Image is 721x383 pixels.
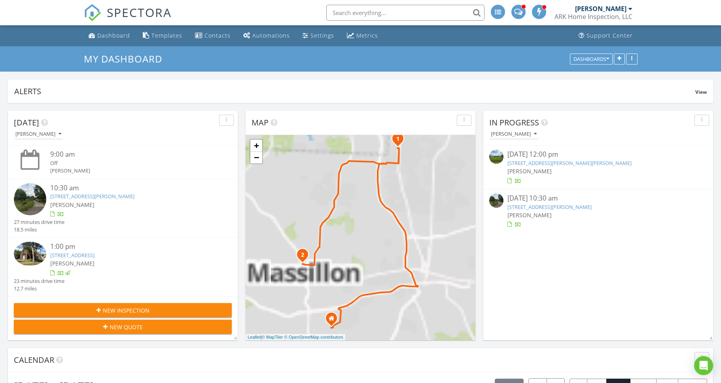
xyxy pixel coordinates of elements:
div: ARK Home Inspection, LLC [554,13,632,21]
span: Map [252,117,269,128]
i: 1 [396,137,399,142]
button: [PERSON_NAME] [14,129,63,140]
div: [DATE] 10:30 am [507,193,689,203]
a: Templates [140,28,185,43]
div: Settings [310,32,334,39]
span: New Inspection [103,306,149,315]
img: streetview [489,193,503,208]
button: New Quote [14,320,232,334]
div: Off [50,159,214,167]
img: 9369610%2Fcover_photos%2FmskyiQOvNbdZKdcgzO6U%2Fsmall.jpg [14,242,46,266]
span: Calendar [14,355,54,365]
a: SPECTORA [84,11,172,27]
div: Templates [151,32,182,39]
a: [STREET_ADDRESS][PERSON_NAME] [507,203,592,210]
div: [PERSON_NAME] [50,167,214,174]
a: Leaflet [248,335,261,339]
div: 10:30 am [50,183,214,193]
input: Search everything... [326,5,484,21]
span: [PERSON_NAME] [50,201,95,209]
div: Dashboard [97,32,130,39]
a: Zoom in [250,140,262,152]
span: View [695,89,707,95]
span: [PERSON_NAME] [50,260,95,267]
span: In Progress [489,117,539,128]
button: [PERSON_NAME] [489,129,538,140]
span: [PERSON_NAME] [507,167,552,175]
a: [STREET_ADDRESS] [50,252,95,259]
a: © OpenStreetMap contributors [284,335,343,339]
div: Dashboards [573,56,609,62]
button: New Inspection [14,303,232,317]
a: Metrics [344,28,381,43]
div: 12.7 miles [14,285,64,292]
div: [PERSON_NAME] [15,131,61,137]
div: 23 minutes drive time [14,277,64,285]
a: Contacts [192,28,234,43]
a: Zoom out [250,152,262,163]
button: Dashboards [570,53,613,64]
a: Support Center [575,28,636,43]
div: Open Intercom Messenger [694,356,713,375]
span: New Quote [110,323,143,331]
span: SPECTORA [107,4,172,21]
a: 1:00 pm [STREET_ADDRESS] [PERSON_NAME] 23 minutes drive time 12.7 miles [14,242,232,292]
div: [DATE] 12:00 pm [507,150,689,159]
div: [PERSON_NAME] [575,5,626,13]
span: [DATE] [14,117,39,128]
a: [STREET_ADDRESS][PERSON_NAME][PERSON_NAME] [507,159,632,167]
div: 27 minutes drive time [14,218,64,226]
a: [DATE] 12:00 pm [STREET_ADDRESS][PERSON_NAME][PERSON_NAME] [PERSON_NAME] [489,150,707,185]
a: [STREET_ADDRESS][PERSON_NAME] [50,193,134,200]
img: The Best Home Inspection Software - Spectora [84,4,101,21]
a: [DATE] 10:30 am [STREET_ADDRESS][PERSON_NAME] [PERSON_NAME] [489,193,707,229]
div: 1:00 pm [50,242,214,252]
div: Automations [252,32,290,39]
div: 817 1st St NE, Massillon, OH 44646 [303,254,307,259]
div: Alerts [14,86,695,97]
a: Settings [299,28,337,43]
div: [PERSON_NAME] [491,131,537,137]
a: Dashboard [85,28,133,43]
div: 7119 Gauntlet St. SW, Massillon Ohio 44646 [331,318,336,323]
a: © MapTiler [262,335,283,339]
div: 9:00 am [50,150,214,159]
a: Automations (Advanced) [240,28,293,43]
div: | [246,334,345,341]
img: streetview [489,150,503,164]
i: 2 [301,252,304,258]
a: My Dashboard [84,52,169,65]
div: 18.5 miles [14,226,64,233]
div: Metrics [356,32,378,39]
a: 10:30 am [STREET_ADDRESS][PERSON_NAME] [PERSON_NAME] 27 minutes drive time 18.5 miles [14,183,232,234]
div: Support Center [587,32,633,39]
div: Contacts [204,32,231,39]
span: [PERSON_NAME] [507,211,552,219]
img: streetview [14,183,46,216]
div: 3335 Lee St NW, North Canton, OH 44720 [398,138,403,143]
